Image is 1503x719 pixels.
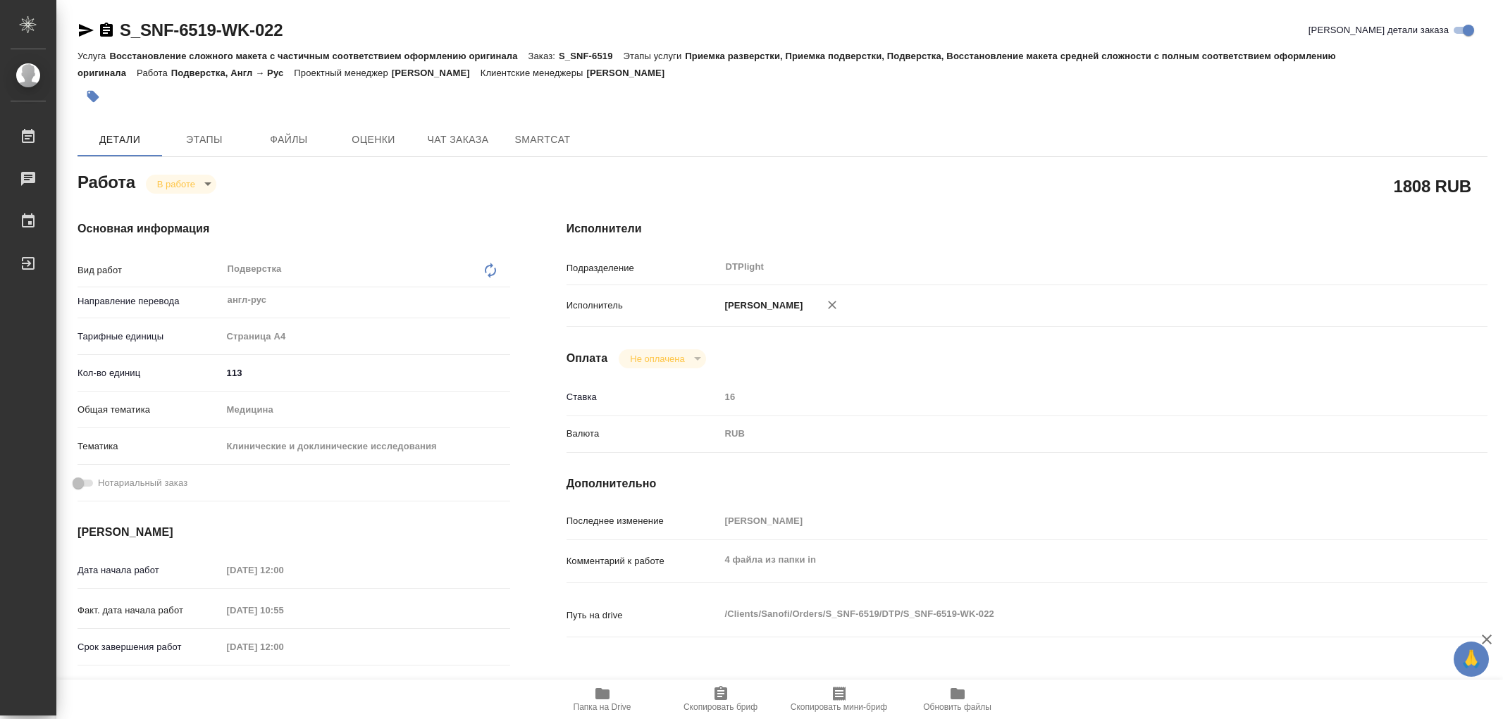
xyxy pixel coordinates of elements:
p: Последнее изменение [567,514,720,528]
h4: Оплата [567,350,608,367]
button: Папка на Drive [543,680,662,719]
p: Срок завершения работ [78,640,222,654]
span: Скопировать мини-бриф [791,702,887,712]
p: Комментарий к работе [567,554,720,568]
input: Пустое поле [720,387,1411,407]
button: 🙏 [1454,642,1489,677]
button: Скопировать ссылку [98,22,115,39]
input: Пустое поле [222,560,345,580]
p: Исполнитель [567,299,720,313]
p: S_SNF-6519 [559,51,624,61]
span: Нотариальный заказ [98,476,187,490]
p: Работа [137,68,171,78]
span: Скопировать бриф [684,702,757,712]
p: Этапы услуги [624,51,686,61]
div: Клинические и доклинические исследования [222,434,510,458]
p: Кол-во единиц [78,366,222,380]
div: RUB [720,422,1411,446]
span: SmartCat [509,131,576,149]
h2: Работа [78,168,135,194]
p: Ставка [567,390,720,404]
h2: 1808 RUB [1394,174,1471,198]
a: S_SNF-6519-WK-022 [120,20,283,39]
p: [PERSON_NAME] [586,68,675,78]
p: Вид работ [78,263,222,277]
p: Подверстка, Англ → Рус [171,68,295,78]
p: [PERSON_NAME] [392,68,481,78]
p: [PERSON_NAME] [720,299,803,313]
button: Не оплачена [626,353,688,365]
button: В работе [153,178,199,190]
p: Тарифные единицы [78,330,222,344]
span: Папка на Drive [574,702,631,712]
span: Оценки [340,131,407,149]
textarea: 4 файла из папки in [720,548,1411,572]
p: Подразделение [567,261,720,275]
input: Пустое поле [720,511,1411,531]
button: Добавить тэг [78,81,109,112]
span: 🙏 [1459,644,1483,674]
div: В работе [619,349,705,368]
h4: Исполнители [567,220,1487,237]
p: Общая тематика [78,403,222,417]
h4: [PERSON_NAME] [78,524,510,541]
span: Файлы [255,131,323,149]
p: Дата начала работ [78,563,222,577]
p: Проектный менеджер [294,68,391,78]
p: Заказ: [528,51,559,61]
div: Страница А4 [222,325,510,349]
span: Чат заказа [424,131,492,149]
span: Детали [86,131,154,149]
button: Скопировать ссылку для ЯМессенджера [78,22,94,39]
button: Скопировать мини-бриф [780,680,898,719]
p: Услуга [78,51,109,61]
span: Этапы [171,131,238,149]
div: Медицина [222,398,510,422]
input: Пустое поле [222,600,345,620]
p: Валюта [567,427,720,441]
p: Клиентские менеджеры [481,68,587,78]
h4: Основная информация [78,220,510,237]
h4: Дополнительно [567,475,1487,492]
span: [PERSON_NAME] детали заказа [1309,23,1449,37]
p: Тематика [78,439,222,454]
div: В работе [146,175,216,194]
input: ✎ Введи что-нибудь [222,363,510,383]
button: Обновить файлы [898,680,1017,719]
input: Пустое поле [222,637,345,657]
button: Скопировать бриф [662,680,780,719]
textarea: /Clients/Sanofi/Orders/S_SNF-6519/DTP/S_SNF-6519-WK-022 [720,602,1411,626]
span: Обновить файлы [923,702,991,712]
p: Факт. дата начала работ [78,604,222,618]
p: Восстановление сложного макета с частичным соответствием оформлению оригинала [109,51,528,61]
button: Удалить исполнителя [817,289,848,320]
p: Приемка разверстки, Приемка подверстки, Подверстка, Восстановление макета средней сложности с пол... [78,51,1336,78]
p: Путь на drive [567,608,720,623]
p: Направление перевода [78,294,222,308]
